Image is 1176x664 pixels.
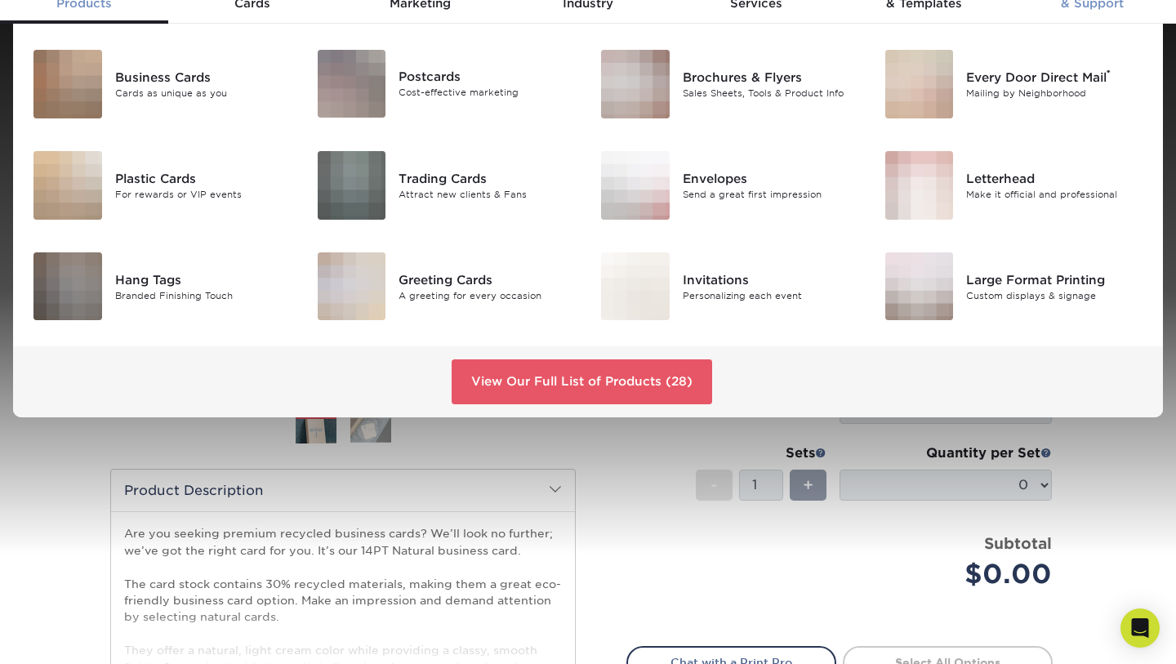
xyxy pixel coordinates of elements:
div: Send a great first impression [683,187,860,201]
a: Invitations Invitations Personalizing each event [600,246,860,328]
div: Brochures & Flyers [683,69,860,87]
div: Invitations [683,270,860,288]
div: Sales Sheets, Tools & Product Info [683,87,860,100]
div: Trading Cards [399,169,576,187]
div: Envelopes [683,169,860,187]
div: Cards as unique as you [115,87,292,100]
sup: ® [1107,68,1111,79]
a: Brochures & Flyers Brochures & Flyers Sales Sheets, Tools & Product Info [600,43,860,125]
div: Open Intercom Messenger [1120,608,1160,648]
img: Every Door Direct Mail [885,50,954,118]
div: Branded Finishing Touch [115,288,292,302]
img: Letterhead [885,151,954,220]
div: Hang Tags [115,270,292,288]
div: Postcards [399,68,576,86]
img: Hang Tags [33,252,102,321]
a: Large Format Printing Large Format Printing Custom displays & signage [884,246,1144,328]
a: Greeting Cards Greeting Cards A greeting for every occasion [317,246,577,328]
a: Postcards Postcards Cost-effective marketing [317,43,577,124]
img: Invitations [601,252,670,321]
div: Personalizing each event [683,288,860,302]
div: $0.00 [852,555,1052,594]
a: View Our Full List of Products (28) [452,359,712,403]
a: Plastic Cards Plastic Cards For rewards or VIP events [33,145,292,226]
div: Custom displays & signage [966,288,1143,302]
div: Greeting Cards [399,270,576,288]
div: Plastic Cards [115,169,292,187]
img: Business Cards [33,50,102,118]
div: Mailing by Neighborhood [966,87,1143,100]
img: Envelopes [601,151,670,220]
a: Trading Cards Trading Cards Attract new clients & Fans [317,145,577,226]
div: Every Door Direct Mail [966,69,1143,87]
div: Large Format Printing [966,270,1143,288]
a: Envelopes Envelopes Send a great first impression [600,145,860,226]
div: Cost-effective marketing [399,86,576,100]
div: Business Cards [115,69,292,87]
a: Every Door Direct Mail Every Door Direct Mail® Mailing by Neighborhood [884,43,1144,125]
div: Letterhead [966,169,1143,187]
a: Business Cards Business Cards Cards as unique as you [33,43,292,125]
img: Postcards [318,50,386,118]
div: For rewards or VIP events [115,187,292,201]
img: Greeting Cards [318,252,386,321]
img: Large Format Printing [885,252,954,321]
img: Trading Cards [318,151,386,220]
div: Attract new clients & Fans [399,187,576,201]
img: Brochures & Flyers [601,50,670,118]
a: Letterhead Letterhead Make it official and professional [884,145,1144,226]
img: Plastic Cards [33,151,102,220]
a: Hang Tags Hang Tags Branded Finishing Touch [33,246,292,328]
div: Make it official and professional [966,187,1143,201]
div: A greeting for every occasion [399,288,576,302]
